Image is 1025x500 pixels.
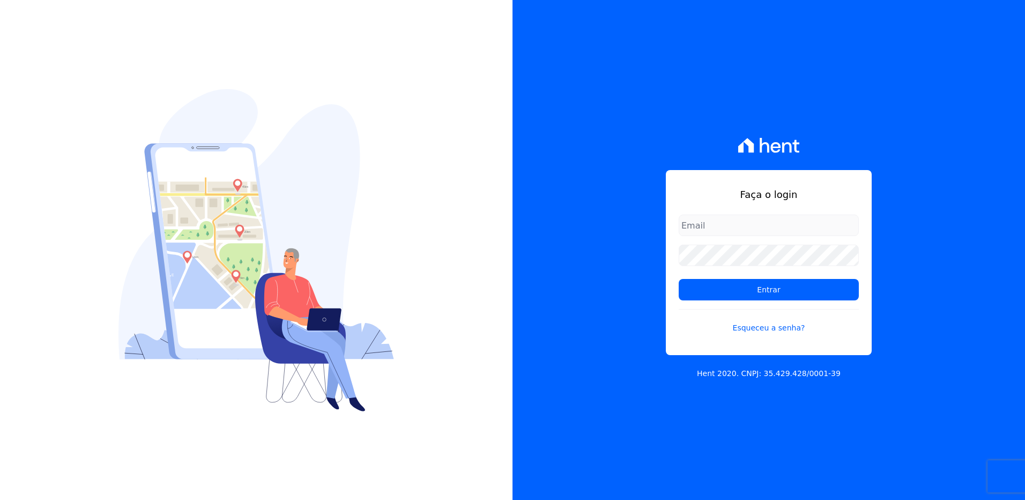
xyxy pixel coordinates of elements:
[697,368,841,379] p: Hent 2020. CNPJ: 35.429.428/0001-39
[679,215,859,236] input: Email
[679,187,859,202] h1: Faça o login
[679,279,859,300] input: Entrar
[679,309,859,334] a: Esqueceu a senha?
[118,89,394,411] img: Login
